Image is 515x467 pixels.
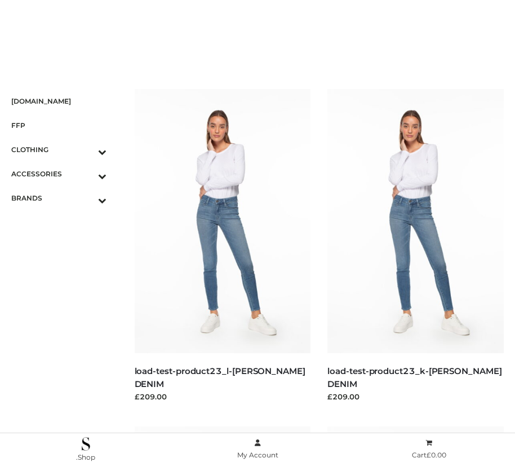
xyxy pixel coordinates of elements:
[327,366,501,389] a: load-test-product23_k-[PERSON_NAME] DENIM
[135,366,305,389] a: load-test-product23_l-[PERSON_NAME] DENIM
[82,437,90,451] img: .Shop
[343,437,515,462] a: Cart£0.00
[11,162,106,186] a: ACCESSORIESToggle Submenu
[67,137,106,162] button: Toggle Submenu
[135,391,311,402] div: £209.00
[11,143,106,156] span: CLOTHING
[11,192,106,204] span: BRANDS
[237,451,278,459] span: My Account
[172,437,344,462] a: My Account
[11,113,106,137] a: FFP
[11,167,106,180] span: ACCESSORIES
[11,137,106,162] a: CLOTHINGToggle Submenu
[11,89,106,113] a: [DOMAIN_NAME]
[412,451,446,459] span: Cart
[67,186,106,210] button: Toggle Submenu
[76,453,95,461] span: .Shop
[11,186,106,210] a: BRANDSToggle Submenu
[427,451,446,459] bdi: 0.00
[67,162,106,186] button: Toggle Submenu
[327,391,504,402] div: £209.00
[11,95,106,108] span: [DOMAIN_NAME]
[427,451,431,459] span: £
[11,119,106,132] span: FFP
